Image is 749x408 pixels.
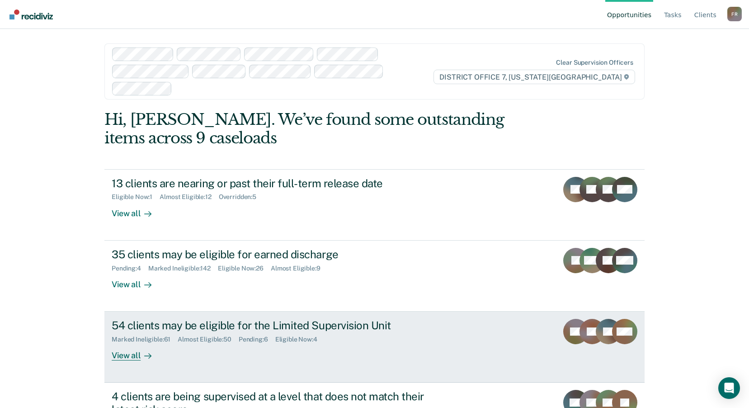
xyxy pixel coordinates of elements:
div: 13 clients are nearing or past their full-term release date [112,177,429,190]
a: 35 clients may be eligible for earned dischargePending:4Marked Ineligible:142Eligible Now:26Almos... [104,241,645,312]
div: Pending : 6 [239,336,275,343]
a: 13 clients are nearing or past their full-term release dateEligible Now:1Almost Eligible:12Overri... [104,169,645,241]
div: 54 clients may be eligible for the Limited Supervision Unit [112,319,429,332]
button: Profile dropdown button [727,7,742,21]
div: 35 clients may be eligible for earned discharge [112,248,429,261]
div: F R [727,7,742,21]
div: View all [112,272,162,289]
div: Eligible Now : 4 [275,336,325,343]
div: Pending : 4 [112,265,148,272]
div: Overridden : 5 [219,193,264,201]
div: Open Intercom Messenger [718,377,740,399]
div: View all [112,201,162,218]
div: Clear supervision officers [556,59,633,66]
span: DISTRICT OFFICE 7, [US_STATE][GEOGRAPHIC_DATA] [433,70,635,84]
div: Marked Ineligible : 61 [112,336,178,343]
a: 54 clients may be eligible for the Limited Supervision UnitMarked Ineligible:61Almost Eligible:50... [104,312,645,383]
div: Eligible Now : 1 [112,193,160,201]
div: Almost Eligible : 50 [178,336,239,343]
div: Eligible Now : 26 [218,265,271,272]
div: Marked Ineligible : 142 [148,265,218,272]
div: View all [112,343,162,361]
div: Almost Eligible : 12 [160,193,219,201]
img: Recidiviz [9,9,53,19]
div: Almost Eligible : 9 [271,265,328,272]
div: Hi, [PERSON_NAME]. We’ve found some outstanding items across 9 caseloads [104,110,537,147]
